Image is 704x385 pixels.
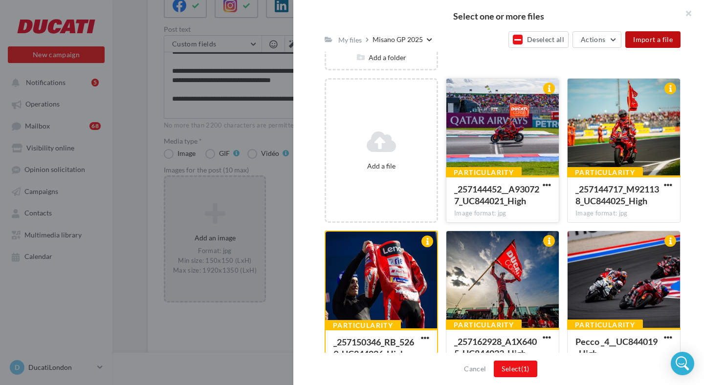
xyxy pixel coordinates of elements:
div: Particularity [567,320,643,330]
div: My files [338,35,362,45]
div: Particularity [446,320,522,330]
div: Open Intercom Messenger [671,352,694,375]
span: Pecco _4__UC844019_High [575,336,658,359]
span: _257144717_M921138_UC844025_High [575,184,659,206]
div: Image format: jpg [454,209,551,218]
div: Particularity [325,320,401,331]
div: Add a folder [326,53,437,63]
button: Select(1) [494,361,537,377]
div: Image format: jpg [575,209,672,218]
h2: Select one or more files [309,12,688,21]
button: Import a file [625,31,681,48]
div: Misano GP 2025 [373,35,423,44]
span: _257150346_RB_5269_UC844026_High [333,337,414,359]
span: _257162928_A1X6405_UC844023_High [454,336,537,359]
button: Cancel [460,363,490,375]
span: _257144452__A930727_UC844021_High [454,184,539,206]
button: Deselect all [508,31,569,48]
div: Particularity [567,167,643,178]
div: Add a file [330,161,433,171]
span: (1) [521,364,529,373]
div: Particularity [446,167,522,178]
span: Import a file [633,35,673,43]
button: Actions [572,31,621,48]
span: Actions [581,35,605,43]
